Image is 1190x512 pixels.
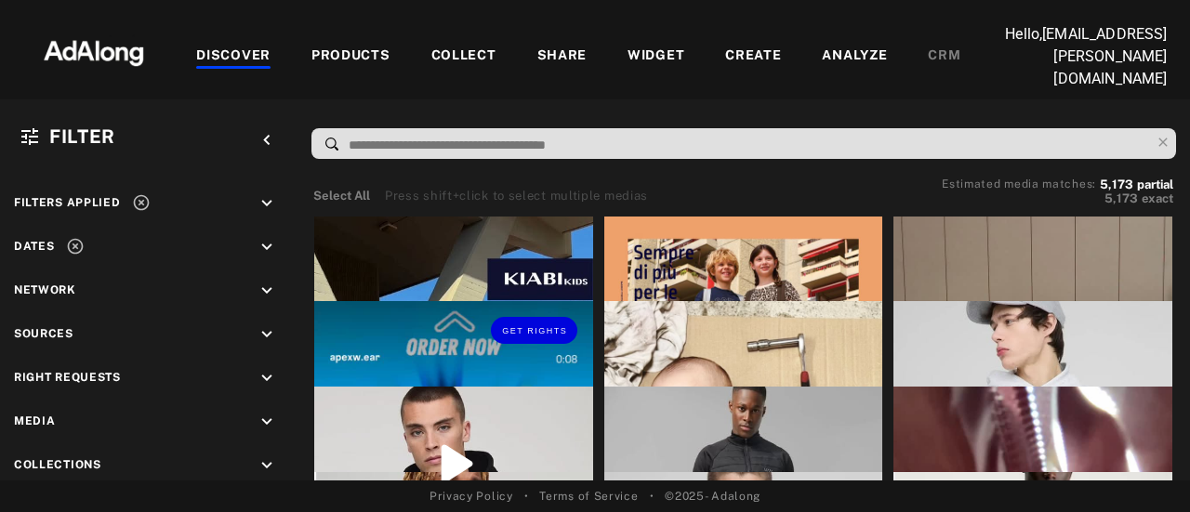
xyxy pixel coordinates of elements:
[14,283,76,296] span: Network
[942,177,1096,190] span: Estimated media matches:
[14,371,121,384] span: Right Requests
[650,488,654,505] span: •
[725,46,781,68] div: CREATE
[502,326,567,335] span: Get rights
[257,281,277,301] i: keyboard_arrow_down
[491,317,576,343] button: Get rights
[665,488,760,505] span: © 2025 - Adalong
[257,130,277,151] i: keyboard_arrow_left
[981,23,1167,90] p: Hello, [EMAIL_ADDRESS][PERSON_NAME][DOMAIN_NAME]
[539,488,638,505] a: Terms of Service
[1100,177,1133,191] span: 5,173
[14,196,121,209] span: Filters applied
[524,488,529,505] span: •
[628,46,684,68] div: WIDGET
[257,193,277,214] i: keyboard_arrow_down
[385,187,648,205] div: Press shift+click to select multiple medias
[14,240,55,253] span: Dates
[257,368,277,388] i: keyboard_arrow_down
[1100,180,1173,190] button: 5,173partial
[1104,191,1138,205] span: 5,173
[257,455,277,476] i: keyboard_arrow_down
[257,237,277,257] i: keyboard_arrow_down
[196,46,271,68] div: DISCOVER
[431,46,496,68] div: COLLECT
[14,458,101,471] span: Collections
[257,412,277,432] i: keyboard_arrow_down
[257,324,277,345] i: keyboard_arrow_down
[311,46,390,68] div: PRODUCTS
[313,187,370,205] button: Select All
[430,488,513,505] a: Privacy Policy
[822,46,887,68] div: ANALYZE
[14,414,56,427] span: Media
[49,125,115,148] span: Filter
[928,46,960,68] div: CRM
[942,190,1173,208] button: 5,173exact
[12,23,176,79] img: 63233d7d88ed69de3c212112c67096b6.png
[14,327,73,340] span: Sources
[537,46,588,68] div: SHARE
